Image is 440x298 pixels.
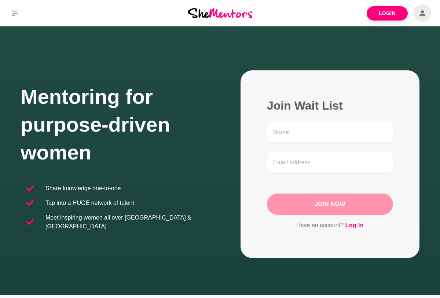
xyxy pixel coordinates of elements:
p: Have an account? [267,221,393,230]
img: She Mentors Logo [188,8,252,18]
p: Tap into a HUGE network of talent [45,199,134,207]
a: Login [367,6,408,21]
input: Name [267,122,393,143]
h2: Join Wait List [267,98,393,113]
p: Share knowledge one-to-one [45,184,121,193]
p: Meet inspiring women all over [GEOGRAPHIC_DATA] & [GEOGRAPHIC_DATA] [45,213,214,231]
input: Email address [267,152,393,173]
a: Log In [345,221,364,230]
h1: Mentoring for purpose-driven women [21,83,220,166]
